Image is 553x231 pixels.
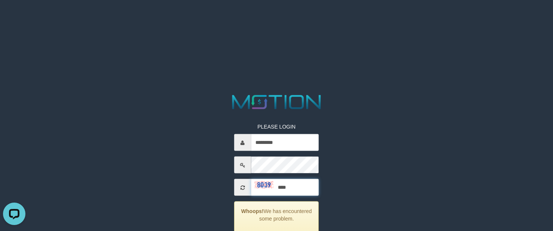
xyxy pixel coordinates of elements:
img: captcha [255,181,273,189]
p: PLEASE LOGIN [234,123,319,130]
strong: Whoops! [241,208,264,214]
button: Open LiveChat chat widget [3,3,25,25]
img: MOTION_logo.png [228,93,325,112]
